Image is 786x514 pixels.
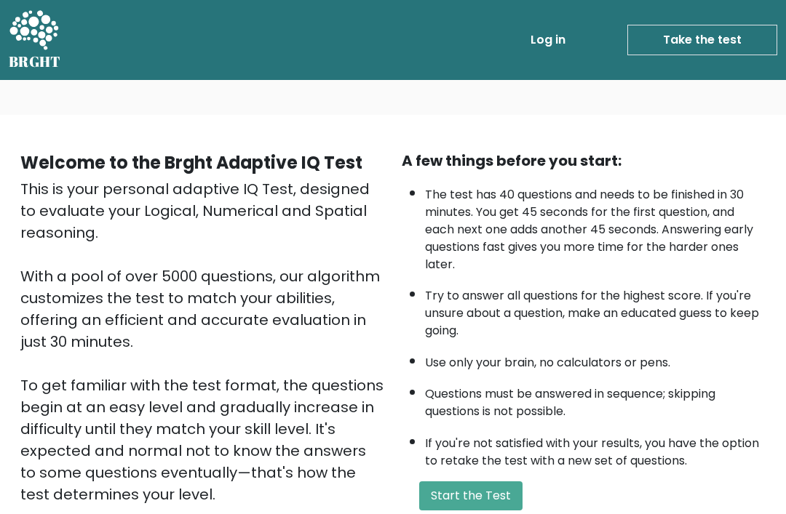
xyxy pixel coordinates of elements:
li: Try to answer all questions for the highest score. If you're unsure about a question, make an edu... [425,280,766,340]
a: Log in [525,25,571,55]
li: Questions must be answered in sequence; skipping questions is not possible. [425,378,766,420]
button: Start the Test [419,481,523,510]
b: Welcome to the Brght Adaptive IQ Test [20,150,362,174]
li: If you're not satisfied with your results, you have the option to retake the test with a new set ... [425,427,766,470]
li: Use only your brain, no calculators or pens. [425,347,766,372]
div: A few things before you start: [402,150,766,172]
a: BRGHT [9,6,61,74]
h5: BRGHT [9,53,61,71]
a: Take the test [627,25,777,55]
li: The test has 40 questions and needs to be finished in 30 minutes. You get 45 seconds for the firs... [425,179,766,273]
